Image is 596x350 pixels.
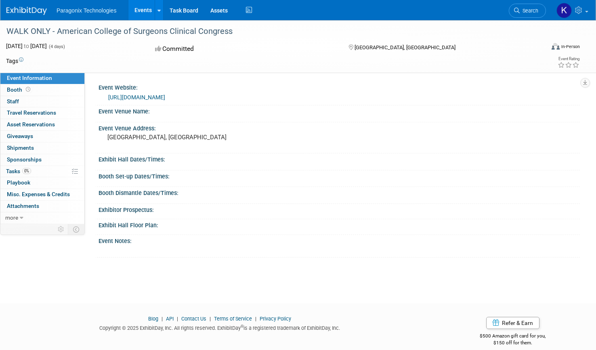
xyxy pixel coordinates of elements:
[0,154,84,166] a: Sponsorships
[0,201,84,212] a: Attachments
[108,94,165,101] a: [URL][DOMAIN_NAME]
[253,316,258,322] span: |
[552,43,560,50] img: Format-Inperson.png
[509,4,546,18] a: Search
[24,86,32,92] span: Booth not reserved yet
[181,316,206,322] a: Contact Us
[153,42,336,56] div: Committed
[208,316,213,322] span: |
[99,187,580,197] div: Booth Dismantle Dates/Times:
[214,316,252,322] a: Terms of Service
[57,7,116,14] span: Paragonix Technologies
[22,168,31,174] span: 0%
[7,179,30,186] span: Playbook
[0,212,84,224] a: more
[558,57,579,61] div: Event Rating
[561,44,580,50] div: In-Person
[7,121,55,128] span: Asset Reservations
[48,44,65,49] span: (4 days)
[7,109,56,116] span: Travel Reservations
[486,317,539,329] a: Refer & Earn
[355,44,455,50] span: [GEOGRAPHIC_DATA], [GEOGRAPHIC_DATA]
[6,323,433,332] div: Copyright © 2025 ExhibitDay, Inc. All rights reserved. ExhibitDay is a registered trademark of Ex...
[166,316,174,322] a: API
[99,105,580,115] div: Event Venue Name:
[445,327,580,346] div: $500 Amazon gift card for you,
[6,57,23,65] td: Tags
[99,82,580,92] div: Event Website:
[7,98,19,105] span: Staff
[0,107,84,119] a: Travel Reservations
[23,43,30,49] span: to
[556,3,572,18] img: Krista Paplaczyk
[99,219,580,229] div: Exhibit Hall Floor Plan:
[0,177,84,189] a: Playbook
[54,224,68,235] td: Personalize Event Tab Strip
[99,235,580,245] div: Event Notes:
[241,324,243,329] sup: ®
[445,340,580,346] div: $150 off for them.
[99,170,580,180] div: Booth Set-up Dates/Times:
[5,214,18,221] span: more
[6,168,31,174] span: Tasks
[0,143,84,154] a: Shipments
[148,316,158,322] a: Blog
[99,204,580,214] div: Exhibitor Prospectus:
[6,7,47,15] img: ExhibitDay
[99,122,580,132] div: Event Venue Address:
[7,156,42,163] span: Sponsorships
[0,73,84,84] a: Event Information
[175,316,180,322] span: |
[7,75,52,81] span: Event Information
[0,84,84,96] a: Booth
[260,316,291,322] a: Privacy Policy
[7,133,33,139] span: Giveaways
[0,131,84,142] a: Giveaways
[99,153,580,163] div: Exhibit Hall Dates/Times:
[7,86,32,93] span: Booth
[494,42,580,54] div: Event Format
[6,43,47,49] span: [DATE] [DATE]
[0,189,84,200] a: Misc. Expenses & Credits
[0,119,84,130] a: Asset Reservations
[68,224,85,235] td: Toggle Event Tabs
[7,145,34,151] span: Shipments
[159,316,165,322] span: |
[4,24,531,39] div: WALK ONLY - American College of Surgeons Clinical Congress
[520,8,538,14] span: Search
[7,191,70,197] span: Misc. Expenses & Credits
[107,134,290,141] pre: [GEOGRAPHIC_DATA], [GEOGRAPHIC_DATA]
[0,96,84,107] a: Staff
[7,203,39,209] span: Attachments
[0,166,84,177] a: Tasks0%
